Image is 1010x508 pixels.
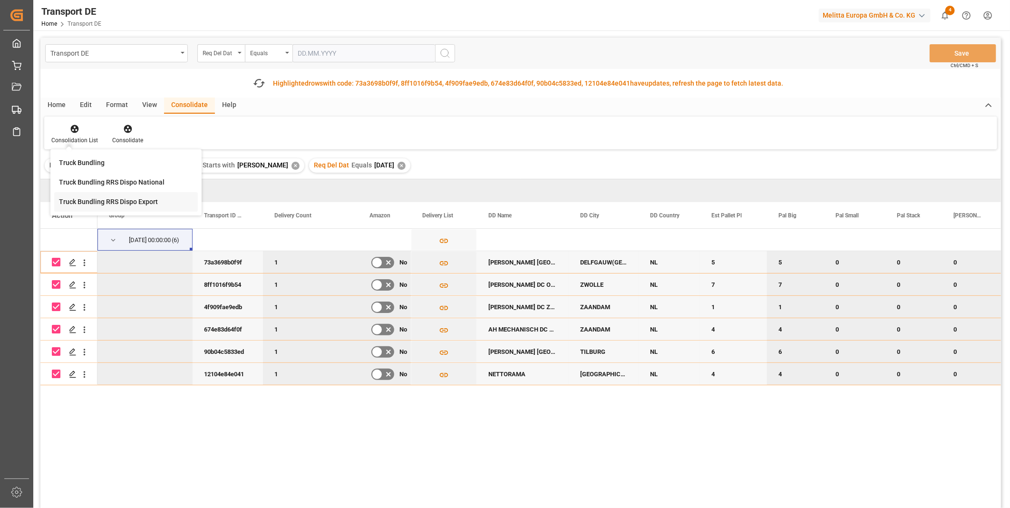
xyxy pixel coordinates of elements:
[112,136,143,145] div: Consolidate
[215,98,243,114] div: Help
[51,136,98,145] div: Consolidation List
[292,44,435,62] input: DD.MM.YYYY
[700,318,767,340] div: 4
[477,274,569,295] div: [PERSON_NAME] DC Overijssel
[204,212,243,219] span: Transport ID Logward
[263,363,358,385] div: 1
[942,296,1003,318] div: 0
[477,251,569,273] div: [PERSON_NAME] [GEOGRAPHIC_DATA]
[767,251,824,273] div: 5
[824,251,885,273] div: 0
[885,341,942,362] div: 0
[956,5,977,26] button: Help Center
[263,296,358,318] div: 1
[314,161,349,169] span: Req Del Dat
[399,252,407,274] span: No
[135,98,164,114] div: View
[398,162,406,170] div: ✕
[569,318,639,340] div: ZAANDAM
[767,341,824,362] div: 6
[942,341,1003,362] div: 0
[569,341,639,362] div: TILBURG
[399,274,407,296] span: No
[700,251,767,273] div: 5
[374,161,394,169] span: [DATE]
[639,251,700,273] div: NL
[835,212,859,219] span: Pal Small
[942,363,1003,385] div: 0
[40,98,73,114] div: Home
[700,296,767,318] div: 1
[399,341,407,363] span: No
[237,161,288,169] span: [PERSON_NAME]
[477,341,569,362] div: [PERSON_NAME] [GEOGRAPHIC_DATA]
[263,251,358,273] div: 1
[824,341,885,362] div: 0
[824,363,885,385] div: 0
[477,296,569,318] div: [PERSON_NAME] DC ZAANDAM
[193,296,263,318] div: 4f909fae9edb
[193,318,263,340] div: 674e83d64f0f
[778,212,796,219] span: Pal Big
[569,251,639,273] div: DELFGAUW(GEM.PIJNACKER)
[41,20,57,27] a: Home
[193,341,263,362] div: 90b04c5833ed
[40,341,97,363] div: Press SPACE to deselect this row.
[767,318,824,340] div: 4
[631,79,645,87] span: have
[767,363,824,385] div: 4
[351,161,372,169] span: Equals
[59,197,158,207] div: Truck Bundling RRS Dispo Export
[945,6,955,15] span: 4
[274,212,311,219] span: Delivery Count
[639,318,700,340] div: NL
[164,98,215,114] div: Consolidate
[824,318,885,340] div: 0
[930,44,996,62] button: Save
[263,274,358,295] div: 1
[399,296,407,318] span: No
[639,274,700,295] div: NL
[250,47,282,58] div: Equals
[942,251,1003,273] div: 0
[172,229,179,251] span: (6)
[885,251,942,273] div: 0
[59,177,165,187] div: Truck Bundling RRS Dispo National
[291,162,300,170] div: ✕
[41,4,101,19] div: Transport DE
[819,9,931,22] div: Melitta Europa GmbH & Co. KG
[700,341,767,362] div: 6
[263,341,358,362] div: 1
[49,161,69,169] span: Filter :
[824,296,885,318] div: 0
[399,319,407,341] span: No
[40,318,97,341] div: Press SPACE to deselect this row.
[129,229,171,251] div: [DATE] 00:00:00
[45,44,188,62] button: open menu
[569,363,639,385] div: [GEOGRAPHIC_DATA]
[40,296,97,318] div: Press SPACE to deselect this row.
[885,274,942,295] div: 0
[580,212,599,219] span: DD City
[819,6,934,24] button: Melitta Europa GmbH & Co. KG
[885,296,942,318] div: 0
[193,274,263,295] div: 8ff1016f9b54
[273,78,784,88] div: Highlighted with code: 73a3698b0f9f, 8ff1016f9b54, 4f909fae9edb, 674e83d64f0f, 90b04c5833ed, 1210...
[40,251,97,274] div: Press SPACE to deselect this row.
[885,318,942,340] div: 0
[193,251,263,273] div: 73a3698b0f9f
[700,274,767,295] div: 7
[477,318,569,340] div: AH MECHANISCH DC ZAANDAM
[309,79,323,87] span: rows
[569,274,639,295] div: ZWOLLE
[897,212,920,219] span: Pal Stack
[639,341,700,362] div: NL
[767,274,824,295] div: 7
[245,44,292,62] button: open menu
[73,98,99,114] div: Edit
[203,47,235,58] div: Req Del Dat
[263,318,358,340] div: 1
[767,296,824,318] div: 1
[953,212,983,219] span: [PERSON_NAME]
[203,161,235,169] span: Starts with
